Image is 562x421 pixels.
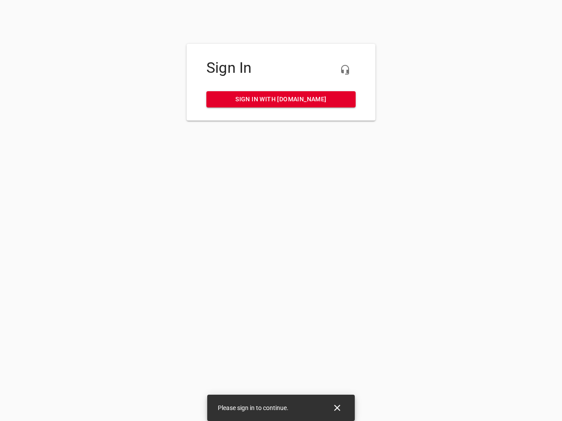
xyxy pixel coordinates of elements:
[327,397,348,418] button: Close
[213,94,349,105] span: Sign in with [DOMAIN_NAME]
[218,404,288,411] span: Please sign in to continue.
[335,59,356,80] button: Live Chat
[206,59,356,77] h4: Sign In
[206,91,356,107] a: Sign in with [DOMAIN_NAME]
